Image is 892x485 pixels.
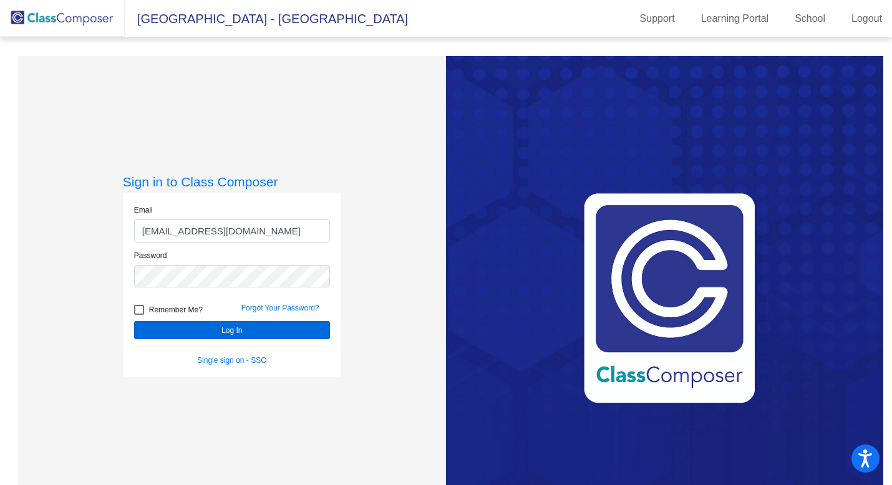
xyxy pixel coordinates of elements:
span: Remember Me? [149,302,203,317]
label: Password [134,250,167,261]
a: Forgot Your Password? [241,304,319,312]
button: Log In [134,321,330,339]
a: Support [630,9,685,29]
a: Logout [841,9,892,29]
h3: Sign in to Class Composer [123,174,341,190]
a: Learning Portal [691,9,779,29]
span: [GEOGRAPHIC_DATA] - [GEOGRAPHIC_DATA] [125,9,408,29]
label: Email [134,204,153,216]
a: Single sign on - SSO [197,356,266,365]
a: School [785,9,835,29]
